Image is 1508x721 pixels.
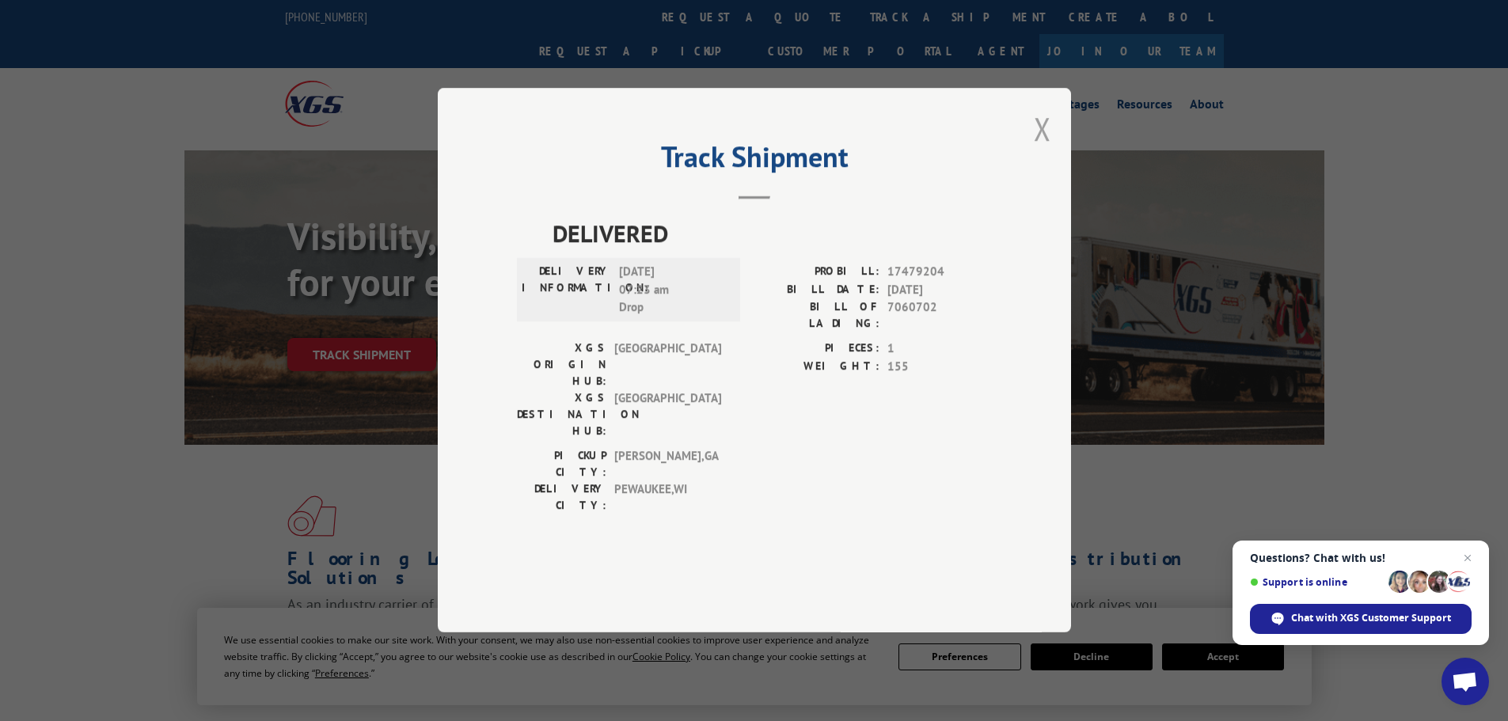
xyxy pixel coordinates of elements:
[614,448,721,481] span: [PERSON_NAME] , GA
[887,340,992,359] span: 1
[1291,611,1451,625] span: Chat with XGS Customer Support
[887,264,992,282] span: 17479204
[887,299,992,332] span: 7060702
[614,340,721,390] span: [GEOGRAPHIC_DATA]
[517,340,606,390] label: XGS ORIGIN HUB:
[553,216,992,252] span: DELIVERED
[1250,576,1383,588] span: Support is online
[754,299,879,332] label: BILL OF LADING:
[517,146,992,176] h2: Track Shipment
[1034,108,1051,150] button: Close modal
[754,264,879,282] label: PROBILL:
[754,340,879,359] label: PIECES:
[517,448,606,481] label: PICKUP CITY:
[517,481,606,514] label: DELIVERY CITY:
[522,264,611,317] label: DELIVERY INFORMATION:
[754,281,879,299] label: BILL DATE:
[1250,604,1472,634] div: Chat with XGS Customer Support
[1458,548,1477,567] span: Close chat
[619,264,726,317] span: [DATE] 07:23 am Drop
[754,358,879,376] label: WEIGHT:
[1250,552,1472,564] span: Questions? Chat with us!
[887,358,992,376] span: 155
[887,281,992,299] span: [DATE]
[614,481,721,514] span: PEWAUKEE , WI
[517,390,606,440] label: XGS DESTINATION HUB:
[1442,658,1489,705] div: Open chat
[614,390,721,440] span: [GEOGRAPHIC_DATA]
